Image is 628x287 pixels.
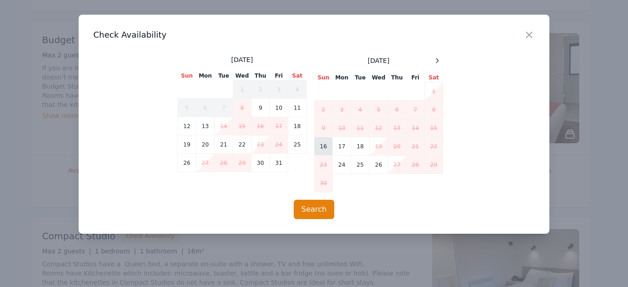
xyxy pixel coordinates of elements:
[314,73,333,82] th: Sun
[351,137,370,156] td: 18
[388,156,406,174] td: 27
[406,101,425,119] td: 7
[215,154,233,172] td: 28
[370,101,388,119] td: 5
[196,135,215,154] td: 20
[251,135,270,154] td: 23
[370,137,388,156] td: 19
[388,119,406,137] td: 13
[178,117,196,135] td: 12
[215,135,233,154] td: 21
[388,101,406,119] td: 6
[270,80,288,99] td: 3
[178,154,196,172] td: 26
[370,73,388,82] th: Wed
[333,73,351,82] th: Mon
[233,117,251,135] td: 15
[288,72,307,80] th: Sat
[233,72,251,80] th: Wed
[270,99,288,117] td: 10
[370,119,388,137] td: 12
[425,119,443,137] td: 15
[270,154,288,172] td: 31
[314,156,333,174] td: 23
[178,135,196,154] td: 19
[233,80,251,99] td: 1
[288,99,307,117] td: 11
[425,101,443,119] td: 8
[251,99,270,117] td: 9
[388,73,406,82] th: Thu
[178,99,196,117] td: 5
[270,72,288,80] th: Fri
[406,119,425,137] td: 14
[215,99,233,117] td: 7
[314,101,333,119] td: 2
[215,72,233,80] th: Tue
[314,174,333,192] td: 30
[178,72,196,80] th: Sun
[406,156,425,174] td: 28
[233,99,251,117] td: 8
[333,137,351,156] td: 17
[425,73,443,82] th: Sat
[425,156,443,174] td: 29
[196,72,215,80] th: Mon
[196,154,215,172] td: 27
[351,119,370,137] td: 11
[251,80,270,99] td: 2
[270,135,288,154] td: 24
[251,117,270,135] td: 16
[215,117,233,135] td: 14
[351,101,370,119] td: 4
[406,73,425,82] th: Fri
[368,56,389,65] span: [DATE]
[388,137,406,156] td: 20
[288,80,307,99] td: 4
[196,99,215,117] td: 6
[370,156,388,174] td: 26
[294,200,335,219] button: Search
[425,82,443,101] td: 1
[333,156,351,174] td: 24
[406,137,425,156] td: 21
[288,117,307,135] td: 18
[425,137,443,156] td: 22
[351,156,370,174] td: 25
[351,73,370,82] th: Tue
[93,29,535,40] h3: Check Availability
[251,72,270,80] th: Thu
[233,135,251,154] td: 22
[314,137,333,156] td: 16
[270,117,288,135] td: 17
[233,154,251,172] td: 29
[251,154,270,172] td: 30
[314,119,333,137] td: 9
[333,119,351,137] td: 10
[231,55,253,64] span: [DATE]
[333,101,351,119] td: 3
[196,117,215,135] td: 13
[288,135,307,154] td: 25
